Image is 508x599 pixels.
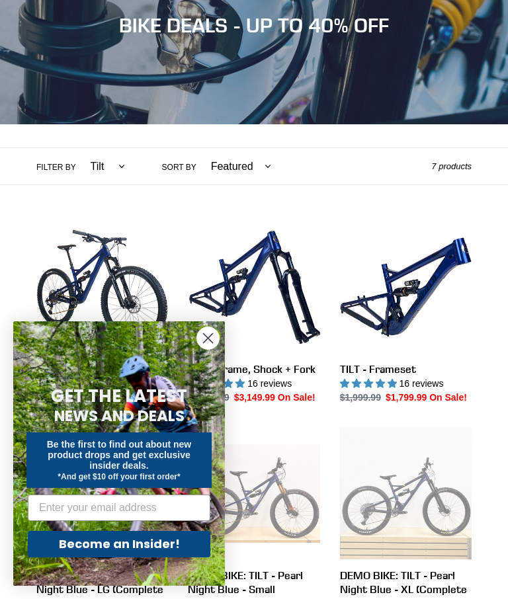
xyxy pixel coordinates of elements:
[36,161,76,173] label: Filter by
[28,495,210,521] input: Enter your email address
[162,161,196,173] label: Sort by
[58,472,180,481] span: *And get $10 off your first order*
[28,531,210,557] button: Become an Insider!
[54,405,185,426] span: NEWS AND DEALS
[51,384,187,408] span: GET THE LATEST
[431,161,472,171] span: 7 products
[119,13,389,37] span: BIKE DEALS - UP TO 40% OFF
[196,327,220,350] button: Close dialog
[47,439,192,471] span: Be the first to find out about new product drops and get exclusive insider deals.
